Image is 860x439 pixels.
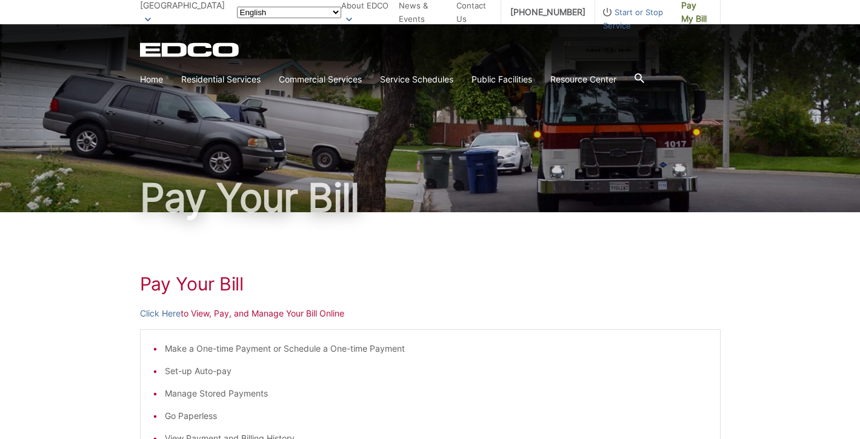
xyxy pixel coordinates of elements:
li: Set-up Auto-pay [165,364,708,378]
a: Commercial Services [279,73,362,86]
a: Service Schedules [380,73,453,86]
select: Select a language [237,7,341,18]
a: EDCD logo. Return to the homepage. [140,42,241,57]
p: to View, Pay, and Manage Your Bill Online [140,307,721,320]
li: Go Paperless [165,409,708,423]
h1: Pay Your Bill [140,178,721,217]
li: Manage Stored Payments [165,387,708,400]
a: Resource Center [550,73,616,86]
a: Click Here [140,307,181,320]
li: Make a One-time Payment or Schedule a One-time Payment [165,342,708,355]
a: Residential Services [181,73,261,86]
h1: Pay Your Bill [140,273,721,295]
a: Public Facilities [472,73,532,86]
a: Home [140,73,163,86]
